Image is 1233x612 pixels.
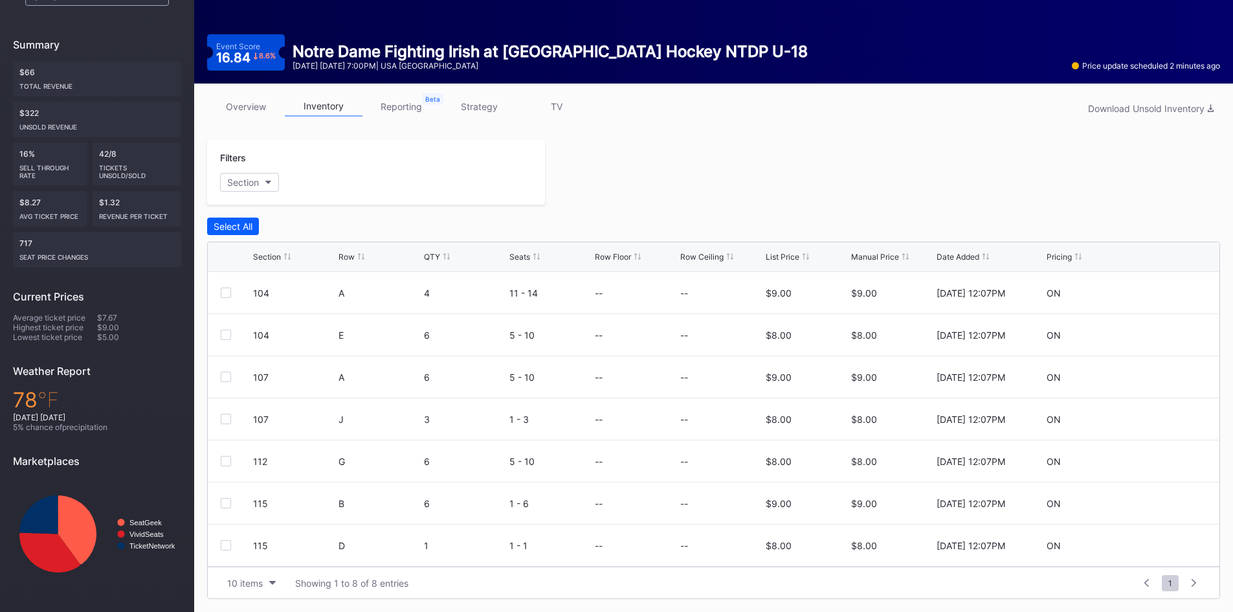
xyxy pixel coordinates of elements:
[509,330,592,341] div: 5 - 10
[253,372,335,383] div: 107
[680,540,688,551] div: --
[227,578,263,589] div: 10 items
[339,456,421,467] div: G
[13,191,87,227] div: $8.27
[13,61,181,96] div: $66
[1162,575,1179,591] span: 1
[97,323,181,332] div: $9.00
[424,456,506,467] div: 6
[99,207,175,220] div: Revenue per ticket
[339,288,421,299] div: A
[339,498,421,509] div: B
[97,332,181,342] div: $5.00
[339,330,421,341] div: E
[1047,330,1061,341] div: ON
[129,519,162,527] text: SeatGeek
[509,372,592,383] div: 5 - 10
[253,498,335,509] div: 115
[680,288,688,299] div: --
[1088,103,1214,114] div: Download Unsold Inventory
[253,288,335,299] div: 104
[13,365,181,378] div: Weather Report
[680,498,688,509] div: --
[93,142,182,186] div: 42/8
[937,456,1005,467] div: [DATE] 12:07PM
[38,387,59,413] span: ℉
[19,118,175,131] div: Unsold Revenue
[595,456,603,467] div: --
[424,288,506,299] div: 4
[595,372,603,383] div: --
[253,456,335,467] div: 112
[253,540,335,551] div: 115
[937,252,979,262] div: Date Added
[13,455,181,468] div: Marketplaces
[216,51,276,64] div: 16.84
[207,96,285,117] a: overview
[937,498,1005,509] div: [DATE] 12:07PM
[509,540,592,551] div: 1 - 1
[851,372,933,383] div: $9.00
[509,288,592,299] div: 11 - 14
[509,498,592,509] div: 1 - 6
[13,413,181,422] div: [DATE] [DATE]
[851,330,933,341] div: $8.00
[595,540,603,551] div: --
[13,102,181,137] div: $322
[339,414,421,425] div: J
[1047,372,1061,383] div: ON
[937,330,1005,341] div: [DATE] 12:07PM
[424,372,506,383] div: 6
[509,252,530,262] div: Seats
[424,498,506,509] div: 6
[851,288,933,299] div: $9.00
[1047,252,1072,262] div: Pricing
[937,414,1005,425] div: [DATE] 12:07PM
[766,330,792,341] div: $8.00
[595,330,603,341] div: --
[851,540,933,551] div: $8.00
[253,252,281,262] div: Section
[766,456,792,467] div: $8.00
[595,414,603,425] div: --
[13,332,97,342] div: Lowest ticket price
[214,221,252,232] div: Select All
[1047,456,1061,467] div: ON
[595,288,603,299] div: --
[293,61,808,71] div: [DATE] [DATE] 7:00PM | USA [GEOGRAPHIC_DATA]
[424,540,506,551] div: 1
[424,252,440,262] div: QTY
[937,540,1005,551] div: [DATE] 12:07PM
[766,252,799,262] div: List Price
[207,218,259,235] button: Select All
[680,252,724,262] div: Row Ceiling
[253,414,335,425] div: 107
[259,52,276,60] div: 8.6 %
[295,578,408,589] div: Showing 1 to 8 of 8 entries
[424,414,506,425] div: 3
[1047,498,1061,509] div: ON
[1082,100,1220,117] button: Download Unsold Inventory
[1072,61,1220,71] div: Price update scheduled 2 minutes ago
[937,372,1005,383] div: [DATE] 12:07PM
[220,152,532,163] div: Filters
[595,252,631,262] div: Row Floor
[19,248,175,261] div: seat price changes
[13,38,181,51] div: Summary
[937,288,1005,299] div: [DATE] 12:07PM
[19,207,81,220] div: Avg ticket price
[509,414,592,425] div: 1 - 3
[362,96,440,117] a: reporting
[339,372,421,383] div: A
[1047,414,1061,425] div: ON
[97,313,181,323] div: $7.67
[13,422,181,432] div: 5 % chance of precipitation
[509,456,592,467] div: 5 - 10
[680,456,688,467] div: --
[13,232,181,267] div: 717
[221,574,282,592] button: 10 items
[13,323,97,332] div: Highest ticket price
[1047,540,1061,551] div: ON
[440,96,518,117] a: strategy
[1047,288,1061,299] div: ON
